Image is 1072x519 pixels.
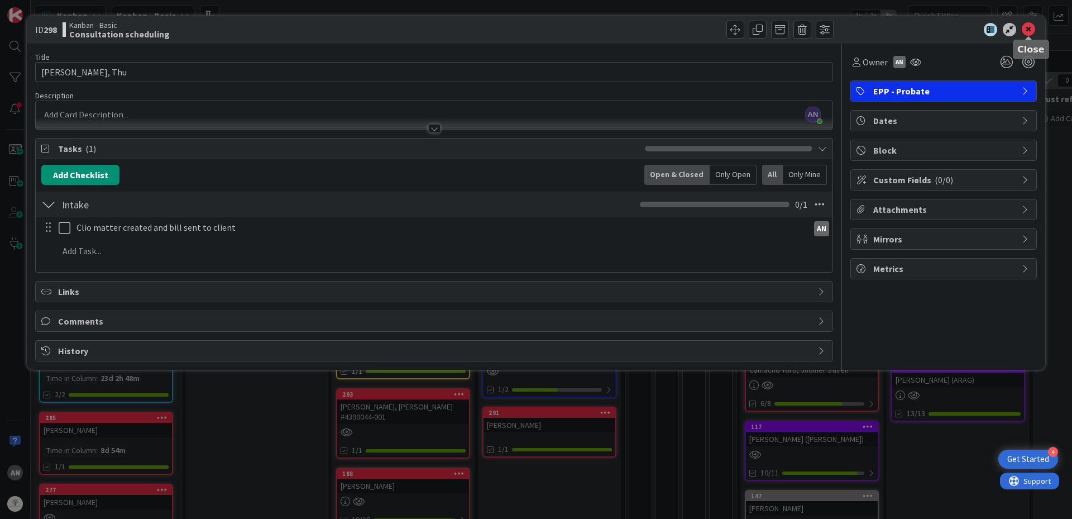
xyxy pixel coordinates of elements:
[935,174,953,185] span: ( 0/0 )
[644,165,710,185] div: Open & Closed
[863,55,888,69] span: Owner
[35,91,74,101] span: Description
[58,315,812,328] span: Comments
[44,24,57,35] b: 298
[893,56,906,68] div: AN
[76,221,804,234] p: Clio matter created and bill sent to client
[873,84,1016,98] span: EPP - Probate
[762,165,783,185] div: All
[795,198,807,211] span: 0 / 1
[710,165,757,185] div: Only Open
[69,21,170,30] span: Kanban - Basic
[69,30,170,39] b: Consultation scheduling
[35,62,833,82] input: type card name here...
[58,194,309,215] input: Add Checklist...
[873,232,1016,246] span: Mirrors
[873,203,1016,216] span: Attachments
[35,52,50,62] label: Title
[998,450,1058,469] div: Open Get Started checklist, remaining modules: 4
[85,143,96,154] span: ( 1 )
[783,165,827,185] div: Only Mine
[58,344,812,358] span: History
[35,23,57,36] span: ID
[1007,454,1049,465] div: Get Started
[805,107,821,122] span: AN
[873,173,1016,187] span: Custom Fields
[58,285,812,298] span: Links
[23,2,51,15] span: Support
[1048,447,1058,457] div: 4
[1017,44,1045,55] h5: Close
[58,142,639,155] span: Tasks
[873,144,1016,157] span: Block
[814,221,829,236] div: AN
[873,262,1016,275] span: Metrics
[41,165,119,185] button: Add Checklist
[873,114,1016,127] span: Dates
